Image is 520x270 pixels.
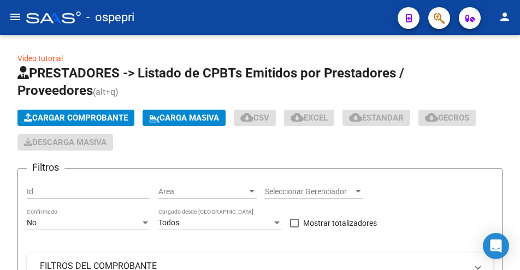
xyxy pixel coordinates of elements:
[17,65,404,98] span: PRESTADORES -> Listado de CPBTs Emitidos por Prestadores / Proveedores
[240,113,269,123] span: CSV
[17,134,113,151] button: Descarga Masiva
[418,110,476,126] button: Gecros
[349,111,362,124] mat-icon: cloud_download
[291,111,304,124] mat-icon: cloud_download
[284,110,334,126] button: EXCEL
[234,110,276,126] button: CSV
[24,137,107,147] span: Descarga Masiva
[93,87,119,97] span: (alt+q)
[17,110,134,126] button: Cargar Comprobante
[349,113,404,123] span: Estandar
[9,10,22,23] mat-icon: menu
[265,187,353,196] span: Seleccionar Gerenciador
[291,113,328,123] span: EXCEL
[17,134,113,151] app-download-masive: Descarga masiva de comprobantes (adjuntos)
[158,187,247,196] span: Area
[303,217,377,230] span: Mostrar totalizadores
[17,54,63,63] a: Video tutorial
[143,110,226,126] button: Carga Masiva
[483,233,509,259] div: Open Intercom Messenger
[342,110,410,126] button: Estandar
[149,113,219,123] span: Carga Masiva
[240,111,253,124] mat-icon: cloud_download
[24,113,128,123] span: Cargar Comprobante
[27,218,37,227] span: No
[158,218,179,227] span: Todos
[425,111,438,124] mat-icon: cloud_download
[86,5,134,29] span: - ospepri
[27,160,64,175] h3: Filtros
[425,113,469,123] span: Gecros
[498,10,511,23] mat-icon: person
